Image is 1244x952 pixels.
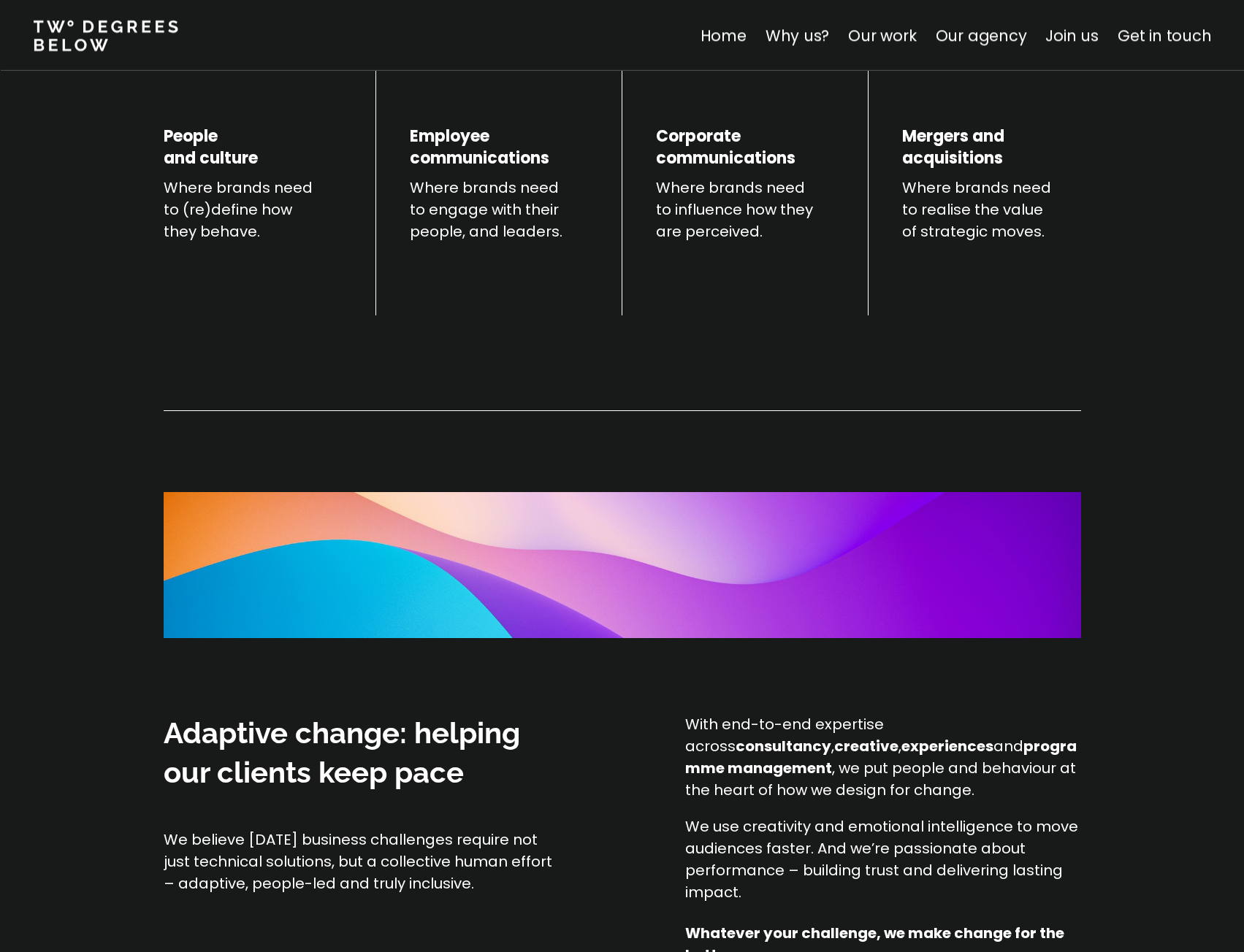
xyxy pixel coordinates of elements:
a: Why us? [765,25,829,46]
a: Home [700,25,746,46]
a: Get in touch [1118,25,1211,46]
h4: Mergers and acquisitions [902,126,1004,169]
strong: creative [834,736,898,756]
a: Our work [848,25,916,46]
p: We use creativity and emotional intelligence to move audiences faster. And we’re passionate about... [685,815,1080,903]
p: Where brands need to realise the value of strategic moves. [902,177,1080,242]
p: Where brands need to engage with their people, and leaders. [410,177,588,242]
p: We believe [DATE] business challenges require not just technical solutions, but a collective huma... [164,829,559,894]
a: Our agency [935,25,1026,46]
h4: Employee communications [410,126,549,169]
p: Where brands need to (re)define how they behave. [164,177,342,242]
strong: consultancy [736,736,831,756]
a: Join us [1045,25,1099,46]
p: With end-to-end expertise across , , and , we put people and behaviour at the heart of how we des... [685,713,1080,801]
h4: Corporate communications [656,126,795,169]
span: Adaptive change: helping our clients keep pace [164,715,520,789]
h4: People and culture [164,126,258,169]
strong: experiences [901,736,993,756]
p: Where brands need to influence how they are perceived. [656,177,834,242]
